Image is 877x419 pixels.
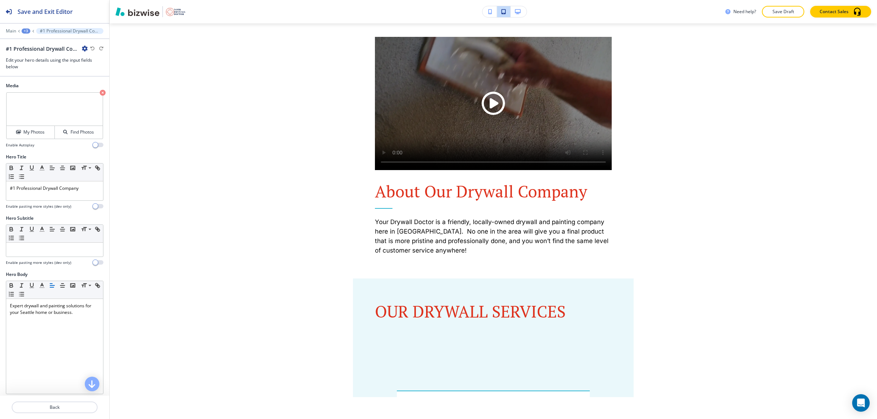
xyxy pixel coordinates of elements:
[6,45,79,53] h2: #1 Professional Drywall Company
[375,217,612,255] p: Your Drywall Doctor is a friendly, locally-owned drywall and painting company here in [GEOGRAPHIC...
[115,7,159,16] img: Bizwise Logo
[10,185,99,192] p: #1 Professional Drywall Company
[23,129,45,135] h4: My Photos
[6,260,71,265] h4: Enable pasting more styles (dev only)
[820,8,848,15] p: Contact Sales
[375,300,566,322] span: OUR DRYWALL SERVICES
[12,404,97,411] p: Back
[40,28,100,34] p: #1 Professional Drywall Company
[375,37,612,170] div: Play button for video with title: undefined
[6,271,27,278] h2: Hero Body
[6,92,103,139] div: My PhotosFind Photos
[6,215,34,222] h2: Hero Subtitle
[6,57,103,70] h3: Edit your hero details using the input fields below
[36,28,104,34] button: #1 Professional Drywall Company
[22,28,30,34] button: +3
[6,204,71,209] h4: Enable pasting more styles (dev only)
[375,180,587,202] span: About Our Drywall Company
[18,7,73,16] h2: Save and Exit Editor
[6,28,16,34] button: Main
[55,126,103,139] button: Find Photos
[6,82,103,89] h2: Media
[733,8,756,15] h3: Need help?
[762,6,804,18] button: Save Draft
[6,142,34,148] h4: Enable Autoplay
[810,6,871,18] button: Contact Sales
[10,303,99,316] p: Expert drywall and painting solutions for your Seattle home or business.
[6,154,26,160] h2: Hero Title
[71,129,94,135] h4: Find Photos
[771,8,795,15] p: Save Draft
[7,126,55,139] button: My Photos
[166,7,186,16] img: Your Logo
[12,401,98,413] button: Back
[852,394,870,412] div: Open Intercom Messenger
